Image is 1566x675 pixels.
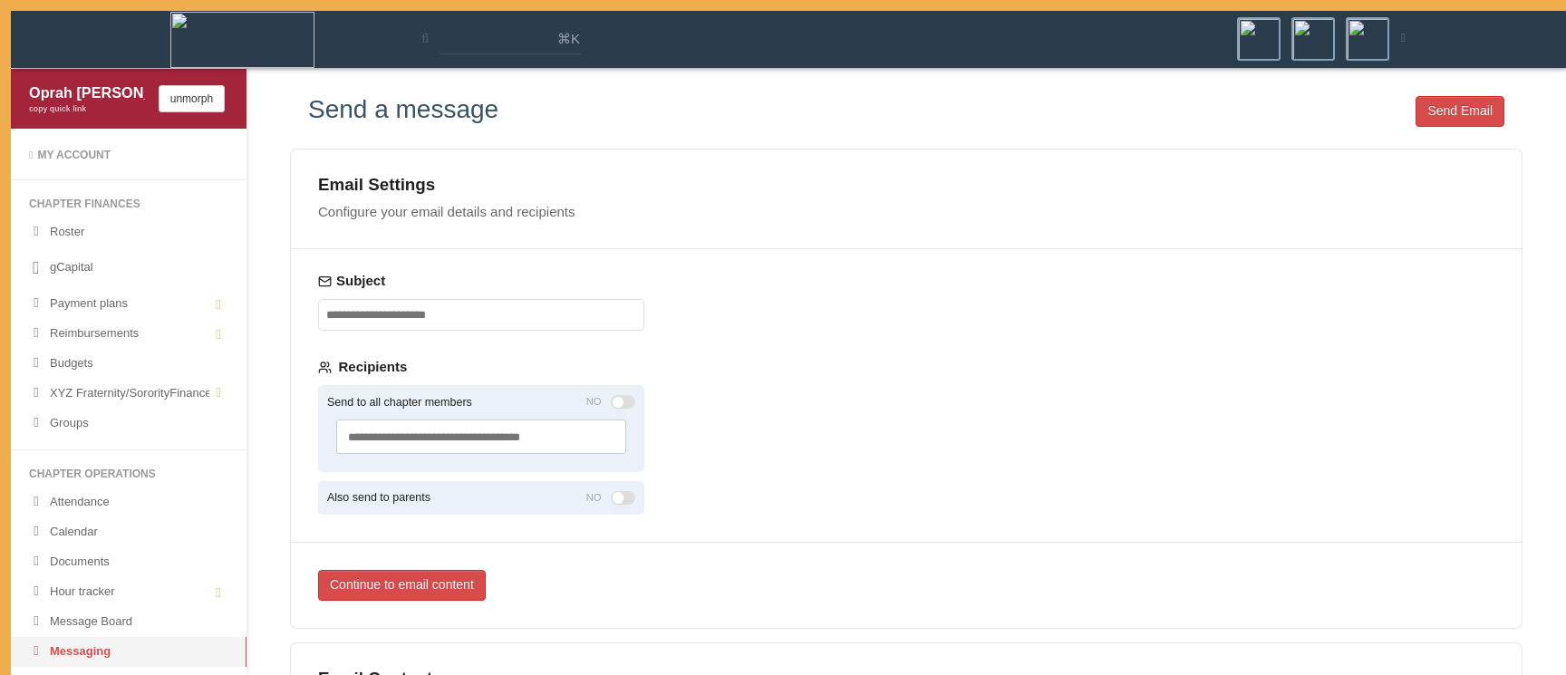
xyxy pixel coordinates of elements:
a: Roster [11,217,246,247]
div: Oprah [PERSON_NAME] [29,82,145,103]
div: Email Settings [318,177,1494,194]
span: NO [586,490,602,506]
label: Send to all chapter members [327,397,472,409]
a: Groups [11,409,246,439]
a: Payment plans [11,289,246,319]
h3: Send a message [308,96,498,124]
a: XYZ Fraternity/SororityFinances [11,379,246,409]
a: Attendance [11,487,246,517]
span: NO [586,394,602,410]
div: My Account [29,148,228,163]
label: Also send to parents [327,490,430,506]
a: gCapital [11,247,246,289]
button: Continue to email content [318,570,486,601]
button: unmorph [159,85,225,112]
span: ⌘K [557,30,580,48]
div: copy quick link [29,103,145,115]
label: Subject [318,272,644,290]
a: Messaging [11,637,246,667]
li: Chapter operations [11,461,246,487]
a: Reimbursements [11,319,246,349]
a: Hour tracker [11,577,246,607]
div: Configure your email details and recipients [318,203,1494,221]
li: Chapter finances [11,191,246,217]
label: Recipients [318,358,644,376]
button: Send Email [1416,96,1504,127]
a: Message Board [11,607,246,637]
a: Calendar [11,517,246,547]
a: Documents [11,547,246,577]
a: Budgets [11,349,246,379]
